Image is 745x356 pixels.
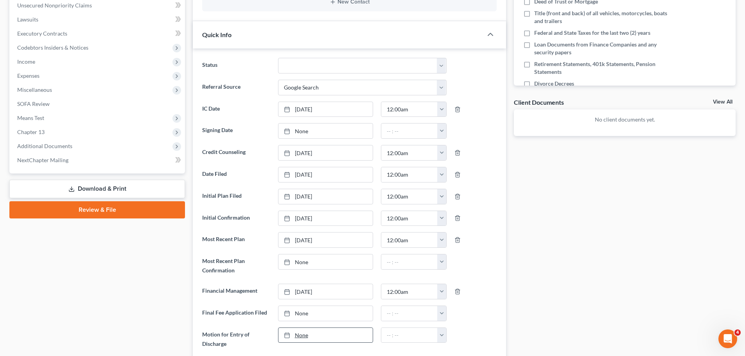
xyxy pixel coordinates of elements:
[17,86,52,93] span: Miscellaneous
[381,328,438,343] input: -- : --
[198,284,274,299] label: Financial Management
[17,129,45,135] span: Chapter 13
[198,189,274,204] label: Initial Plan Filed
[17,16,38,23] span: Lawsuits
[514,98,564,106] div: Client Documents
[534,41,673,56] span: Loan Documents from Finance Companies and any security papers
[11,13,185,27] a: Lawsuits
[17,100,50,107] span: SOFA Review
[198,145,274,161] label: Credit Counseling
[278,233,373,247] a: [DATE]
[381,145,438,160] input: -- : --
[534,29,650,37] span: Federal and State Taxes for the last two (2) years
[17,30,67,37] span: Executory Contracts
[278,167,373,182] a: [DATE]
[534,60,673,76] span: Retirement Statements, 401k Statements, Pension Statements
[198,58,274,73] label: Status
[381,102,438,117] input: -- : --
[11,153,185,167] a: NextChapter Mailing
[17,114,44,121] span: Means Test
[381,306,438,321] input: -- : --
[198,306,274,321] label: Final Fee Application Filed
[713,99,732,105] a: View All
[9,201,185,218] a: Review & File
[11,97,185,111] a: SOFA Review
[198,80,274,95] label: Referral Source
[381,123,438,138] input: -- : --
[17,44,88,51] span: Codebtors Insiders & Notices
[198,232,274,248] label: Most Recent Plan
[718,329,737,348] iframe: Intercom live chat
[278,306,373,321] a: None
[17,157,68,163] span: NextChapter Mailing
[278,123,373,138] a: None
[278,211,373,226] a: [DATE]
[278,189,373,204] a: [DATE]
[198,102,274,117] label: IC Date
[534,80,574,88] span: Divorce Decrees
[17,143,72,149] span: Additional Documents
[11,27,185,41] a: Executory Contracts
[381,189,438,204] input: -- : --
[278,284,373,299] a: [DATE]
[278,102,373,117] a: [DATE]
[198,327,274,351] label: Motion for Entry of Discharge
[17,72,39,79] span: Expenses
[278,254,373,269] a: None
[198,167,274,182] label: Date Filed
[278,145,373,160] a: [DATE]
[381,233,438,247] input: -- : --
[381,211,438,226] input: -- : --
[17,2,92,9] span: Unsecured Nonpriority Claims
[381,284,438,299] input: -- : --
[734,329,741,336] span: 4
[198,254,274,277] label: Most Recent Plan Confirmation
[9,180,185,198] a: Download & Print
[202,31,232,38] span: Quick Info
[17,58,35,65] span: Income
[198,211,274,226] label: Initial Confirmation
[520,116,729,123] p: No client documents yet.
[198,123,274,139] label: Signing Date
[381,254,438,269] input: -- : --
[278,328,373,343] a: None
[381,167,438,182] input: -- : --
[534,9,673,25] span: Title (front and back) of all vehicles, motorcycles, boats and trailers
